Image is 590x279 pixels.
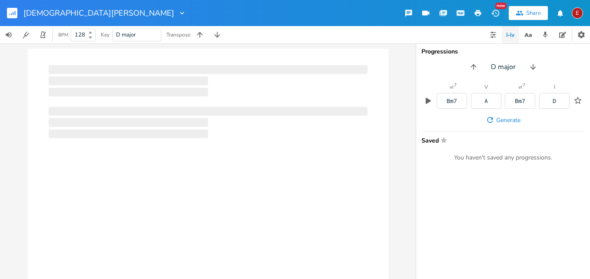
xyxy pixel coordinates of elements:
[101,32,109,37] div: Key
[482,112,524,128] button: Generate
[116,31,136,39] span: D major
[554,84,555,90] div: I
[518,84,522,90] div: vi
[23,9,174,17] span: [DEMOGRAPHIC_DATA][PERSON_NAME]
[553,98,556,104] div: D
[421,137,580,143] span: Saved
[484,98,488,104] div: A
[496,116,520,124] span: Generate
[515,98,525,104] div: Bm7
[572,7,583,19] div: ECMcCready
[166,32,190,37] div: Transpose
[526,9,541,17] div: Share
[509,6,548,20] button: Share
[484,84,488,90] div: V
[421,49,585,55] div: Progressions
[572,3,583,23] button: E
[487,5,504,21] button: New
[491,62,516,72] span: D major
[58,33,68,37] div: BPM
[447,98,457,104] div: Bm7
[495,3,507,9] div: New
[421,154,585,162] div: You haven't saved any progressions.
[454,83,457,87] sup: 7
[450,84,454,90] div: vi
[523,83,525,87] sup: 7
